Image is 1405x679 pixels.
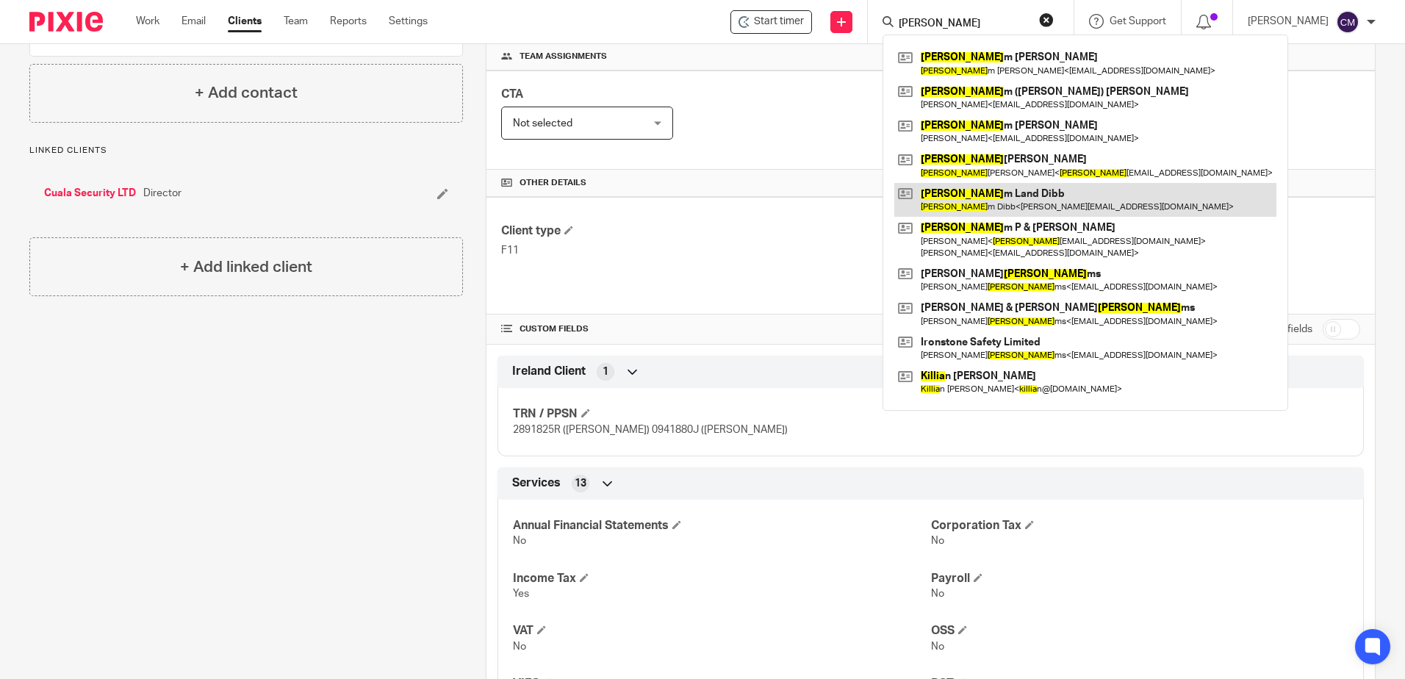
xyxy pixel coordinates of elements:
[513,642,526,652] span: No
[931,642,944,652] span: No
[513,518,930,533] h4: Annual Financial Statements
[143,186,182,201] span: Director
[513,571,930,586] h4: Income Tax
[195,82,298,104] h4: + Add contact
[931,518,1348,533] h4: Corporation Tax
[284,14,308,29] a: Team
[513,623,930,639] h4: VAT
[513,536,526,546] span: No
[44,186,136,201] a: Cuala Security LTD
[897,18,1030,31] input: Search
[1336,10,1359,34] img: svg%3E
[931,536,944,546] span: No
[29,145,463,157] p: Linked clients
[180,256,312,279] h4: + Add linked client
[1248,14,1329,29] p: [PERSON_NAME]
[228,14,262,29] a: Clients
[730,10,812,34] div: Vincent & Marian Holden
[29,12,103,32] img: Pixie
[513,118,572,129] span: Not selected
[501,88,523,100] span: CTA
[182,14,206,29] a: Email
[513,589,529,599] span: Yes
[603,364,608,379] span: 1
[501,243,930,258] p: F11
[501,223,930,239] h4: Client type
[931,571,1348,586] h4: Payroll
[520,51,607,62] span: Team assignments
[389,14,428,29] a: Settings
[1039,12,1054,27] button: Clear
[501,323,930,335] h4: CUSTOM FIELDS
[513,425,788,435] span: 2891825R ([PERSON_NAME]) 0941880J ([PERSON_NAME])
[513,406,930,422] h4: TRN / PPSN
[330,14,367,29] a: Reports
[1110,16,1166,26] span: Get Support
[520,177,586,189] span: Other details
[931,589,944,599] span: No
[931,623,1348,639] h4: OSS
[575,476,586,491] span: 13
[136,14,159,29] a: Work
[512,475,561,491] span: Services
[754,14,804,29] span: Start timer
[512,364,586,379] span: Ireland Client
